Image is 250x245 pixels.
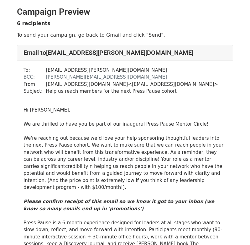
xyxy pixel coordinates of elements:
[17,32,233,38] p: To send your campaign, go back to Gmail and click "Send".
[46,74,218,81] td: [PERSON_NAME][EMAIL_ADDRESS][DOMAIN_NAME]
[17,7,233,17] h2: Campaign Preview
[23,49,227,56] h4: Email to [EMAIL_ADDRESS][PERSON_NAME][DOMAIN_NAME]
[17,20,50,26] strong: 6 recipients
[23,81,46,88] td: From:
[23,107,227,114] div: Hi [PERSON_NAME],
[23,67,46,74] td: To:
[46,88,218,95] td: Help us reach members for the next Press Pause cohort
[23,88,46,95] td: Subject:
[23,74,46,81] td: BCC:
[23,121,227,128] div: We are thrilled to have you be part of our inaugural Press Pause Mentor Circle!
[46,81,218,88] td: [EMAIL_ADDRESS][DOMAIN_NAME] < [EMAIL_ADDRESS][DOMAIN_NAME] >
[23,135,227,191] div: We're reaching out because we’d love your help sponsoring thoughtful leaders into the next Press ...
[23,199,214,211] i: Please confirm receipt of this email so we know it got to your inbox (we know so many emails end ...
[65,164,88,169] span: credibility
[46,67,218,74] td: [EMAIL_ADDRESS][PERSON_NAME][DOMAIN_NAME]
